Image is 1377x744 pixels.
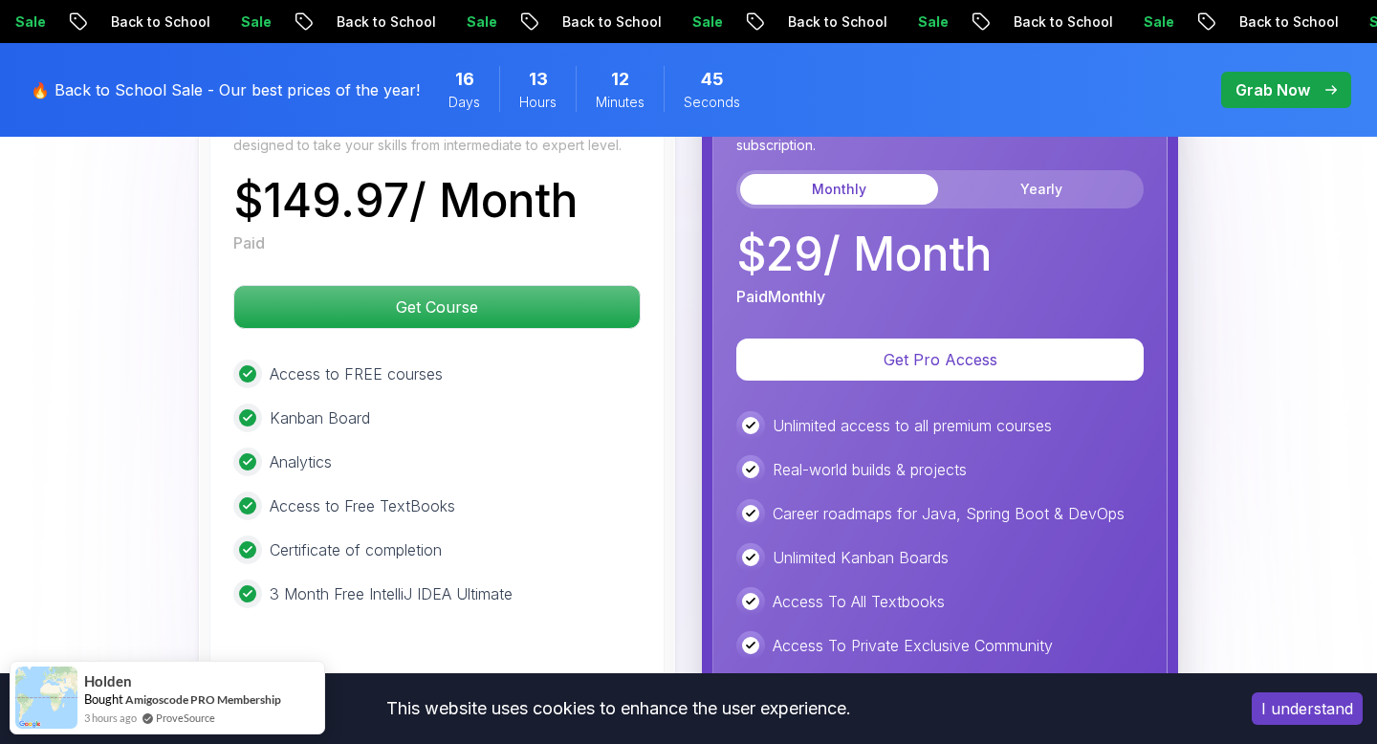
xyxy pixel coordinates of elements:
[311,12,441,32] p: Back to School
[611,66,629,93] span: 12 Minutes
[736,231,992,277] p: $ 29 / Month
[125,692,281,707] a: Amigoscode PRO Membership
[1118,12,1179,32] p: Sale
[455,66,474,93] span: 16 Days
[1213,12,1344,32] p: Back to School
[773,458,967,481] p: Real-world builds & projects
[1252,692,1363,725] button: Accept cookies
[84,710,137,726] span: 3 hours ago
[85,12,215,32] p: Back to School
[270,494,455,517] p: Access to Free TextBooks
[270,538,442,561] p: Certificate of completion
[233,297,641,317] a: Get Course
[529,66,548,93] span: 13 Hours
[596,93,645,112] span: Minutes
[84,691,123,707] span: Bought
[740,174,938,205] button: Monthly
[536,12,667,32] p: Back to School
[519,93,557,112] span: Hours
[233,178,578,224] p: $ 149.97 / Month
[233,231,265,254] p: Paid
[233,285,641,329] button: Get Course
[892,12,953,32] p: Sale
[736,350,1144,369] a: Get Pro Access
[1235,78,1310,101] p: Grab Now
[270,450,332,473] p: Analytics
[448,93,480,112] span: Days
[270,582,513,605] p: 3 Month Free IntelliJ IDEA Ultimate
[773,414,1052,437] p: Unlimited access to all premium courses
[773,502,1125,525] p: Career roadmaps for Java, Spring Boot & DevOps
[84,673,132,689] span: Holden
[736,339,1144,381] button: Get Pro Access
[14,688,1223,730] div: This website uses cookies to enhance the user experience.
[684,93,740,112] span: Seconds
[15,667,77,729] img: provesource social proof notification image
[270,406,370,429] p: Kanban Board
[31,78,420,101] p: 🔥 Back to School Sale - Our best prices of the year!
[736,285,825,308] p: Paid Monthly
[667,12,728,32] p: Sale
[773,546,949,569] p: Unlimited Kanban Boards
[988,12,1118,32] p: Back to School
[270,362,443,385] p: Access to FREE courses
[215,12,276,32] p: Sale
[441,12,502,32] p: Sale
[762,12,892,32] p: Back to School
[773,634,1053,657] p: Access To Private Exclusive Community
[942,174,1140,205] button: Yearly
[234,286,640,328] p: Get Course
[773,590,945,613] p: Access To All Textbooks
[701,66,724,93] span: 45 Seconds
[156,710,215,726] a: ProveSource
